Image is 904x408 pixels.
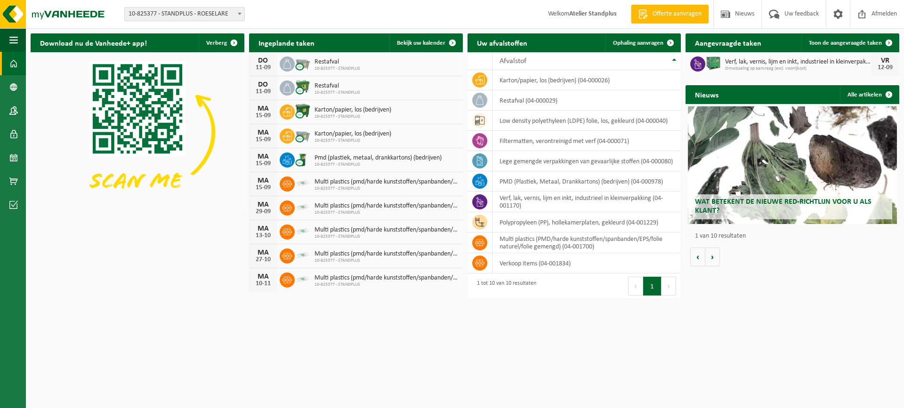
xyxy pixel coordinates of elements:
[295,223,311,239] img: LP-SK-00500-LPE-16
[254,208,273,215] div: 29-09
[254,160,273,167] div: 15-09
[876,57,895,64] div: VR
[492,212,681,232] td: polypropyleen (PP), hollekamerplaten, gekleurd (04-001229)
[492,192,681,212] td: verf, lak, vernis, lijm en inkt, industrieel in kleinverpakking (04-001170)
[254,225,273,232] div: MA
[254,88,273,95] div: 11-09
[315,186,458,192] span: 10-825377 - STANDPLUS
[686,33,771,52] h2: Aangevraagde taken
[254,201,273,208] div: MA
[492,232,681,253] td: multi plastics (PMD/harde kunststoffen/spanbanden/EPS/folie naturel/folie gemengd) (04-001700)
[492,171,681,192] td: PMD (Plastiek, Metaal, Drankkartons) (bedrijven) (04-000978)
[613,40,663,46] span: Ophaling aanvragen
[389,33,462,52] a: Bekijk uw kalender
[254,280,273,287] div: 10-11
[295,247,311,263] img: LP-SK-00500-LPE-16
[725,58,871,66] span: Verf, lak, vernis, lijm en inkt, industrieel in kleinverpakking
[315,250,458,258] span: Multi plastics (pmd/harde kunststoffen/spanbanden/eps/folie naturel/folie gemeng...
[315,234,458,240] span: 10-825377 - STANDPLUS
[315,138,391,144] span: 10-825377 - STANDPLUS
[5,387,157,408] iframe: chat widget
[254,249,273,256] div: MA
[295,175,311,191] img: LP-SK-00500-LPE-16
[199,33,243,52] button: Verberg
[254,256,273,263] div: 27-10
[876,64,895,71] div: 12-09
[206,40,227,46] span: Verberg
[295,199,311,215] img: LP-SK-00500-LPE-16
[315,58,360,66] span: Restafval
[662,277,676,296] button: Next
[315,274,458,282] span: Multi plastics (pmd/harde kunststoffen/spanbanden/eps/folie naturel/folie gemeng...
[686,85,728,104] h2: Nieuws
[315,210,458,216] span: 10-825377 - STANDPLUS
[840,85,898,104] a: Alle artikelen
[254,129,273,136] div: MA
[254,153,273,160] div: MA
[315,66,360,72] span: 10-825377 - STANDPLUS
[315,82,360,90] span: Restafval
[631,5,709,24] a: Offerte aanvragen
[295,55,311,71] img: WB-2500-CU
[315,162,442,168] span: 10-825377 - STANDPLUS
[315,154,442,162] span: Pmd (plastiek, metaal, drankkartons) (bedrijven)
[124,7,245,21] span: 10-825377 - STANDPLUS - ROESELARE
[254,57,273,64] div: DO
[31,52,244,212] img: Download de VHEPlus App
[254,184,273,191] div: 15-09
[315,90,360,96] span: 10-825377 - STANDPLUS
[492,70,681,90] td: karton/papier, los (bedrijven) (04-000026)
[254,81,273,88] div: DO
[295,79,311,95] img: WB-0770-CU
[650,9,704,19] span: Offerte aanvragen
[254,177,273,184] div: MA
[801,33,898,52] a: Toon de aangevraagde taken
[249,33,324,52] h2: Ingeplande taken
[254,273,273,280] div: MA
[492,131,681,151] td: filtermatten, verontreinigd met verf (04-000071)
[295,271,311,287] img: LP-SK-00500-LPE-16
[295,151,311,167] img: WB-0120-CU
[605,33,680,52] a: Ophaling aanvragen
[695,233,895,240] p: 1 van 10 resultaten
[295,127,311,143] img: WB-2500-CU
[492,90,681,111] td: restafval (04-000029)
[315,130,391,138] span: Karton/papier, los (bedrijven)
[695,198,872,215] span: Wat betekent de nieuwe RED-richtlijn voor u als klant?
[809,40,882,46] span: Toon de aangevraagde taken
[500,57,526,65] span: Afvalstof
[492,151,681,171] td: lege gemengde verpakkingen van gevaarlijke stoffen (04-000080)
[254,112,273,119] div: 15-09
[295,103,311,119] img: WB-1100-CU
[315,226,458,234] span: Multi plastics (pmd/harde kunststoffen/spanbanden/eps/folie naturel/folie gemeng...
[688,106,897,224] a: Wat betekent de nieuwe RED-richtlijn voor u als klant?
[315,178,458,186] span: Multi plastics (pmd/harde kunststoffen/spanbanden/eps/folie naturel/folie gemeng...
[125,8,244,21] span: 10-825377 - STANDPLUS - ROESELARE
[254,105,273,112] div: MA
[705,55,721,71] img: PB-HB-1400-HPE-GN-01
[315,106,391,114] span: Karton/papier, los (bedrijven)
[254,232,273,239] div: 13-10
[397,40,445,46] span: Bekijk uw kalender
[643,277,662,296] button: 1
[468,33,537,52] h2: Uw afvalstoffen
[725,66,871,72] span: Omwisseling op aanvraag (excl. voorrijkost)
[492,111,681,131] td: low density polyethyleen (LDPE) folie, los, gekleurd (04-000040)
[315,258,458,264] span: 10-825377 - STANDPLUS
[254,64,273,71] div: 11-09
[315,202,458,210] span: Multi plastics (pmd/harde kunststoffen/spanbanden/eps/folie naturel/folie gemeng...
[628,277,643,296] button: Previous
[31,33,156,52] h2: Download nu de Vanheede+ app!
[705,248,720,266] button: Volgende
[315,282,458,288] span: 10-825377 - STANDPLUS
[690,248,705,266] button: Vorige
[569,10,617,17] strong: Atelier Standplus
[254,136,273,143] div: 15-09
[315,114,391,120] span: 10-825377 - STANDPLUS
[492,253,681,273] td: verkoop items (04-001834)
[472,276,536,296] div: 1 tot 10 van 10 resultaten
